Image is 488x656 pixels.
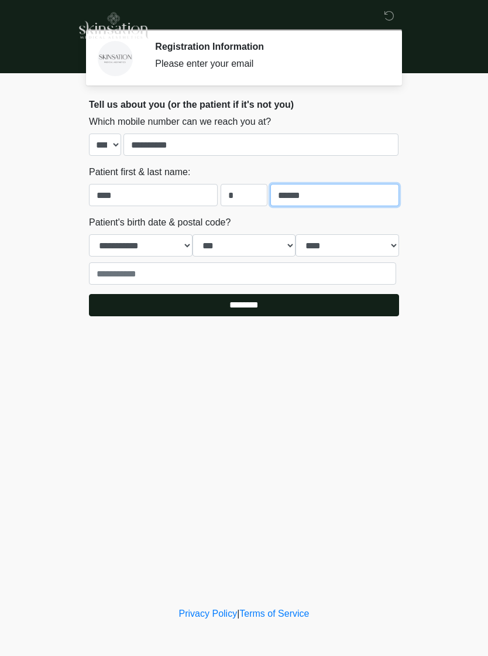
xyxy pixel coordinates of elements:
a: Privacy Policy [179,609,238,619]
img: Agent Avatar [98,41,133,76]
a: Terms of Service [239,609,309,619]
label: Patient's birth date & postal code? [89,216,231,230]
div: Please enter your email [155,57,382,71]
label: Which mobile number can we reach you at? [89,115,271,129]
img: Skinsation Medical Aesthetics Logo [77,9,149,40]
h2: Tell us about you (or the patient if it's not you) [89,99,399,110]
a: | [237,609,239,619]
label: Patient first & last name: [89,165,190,179]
